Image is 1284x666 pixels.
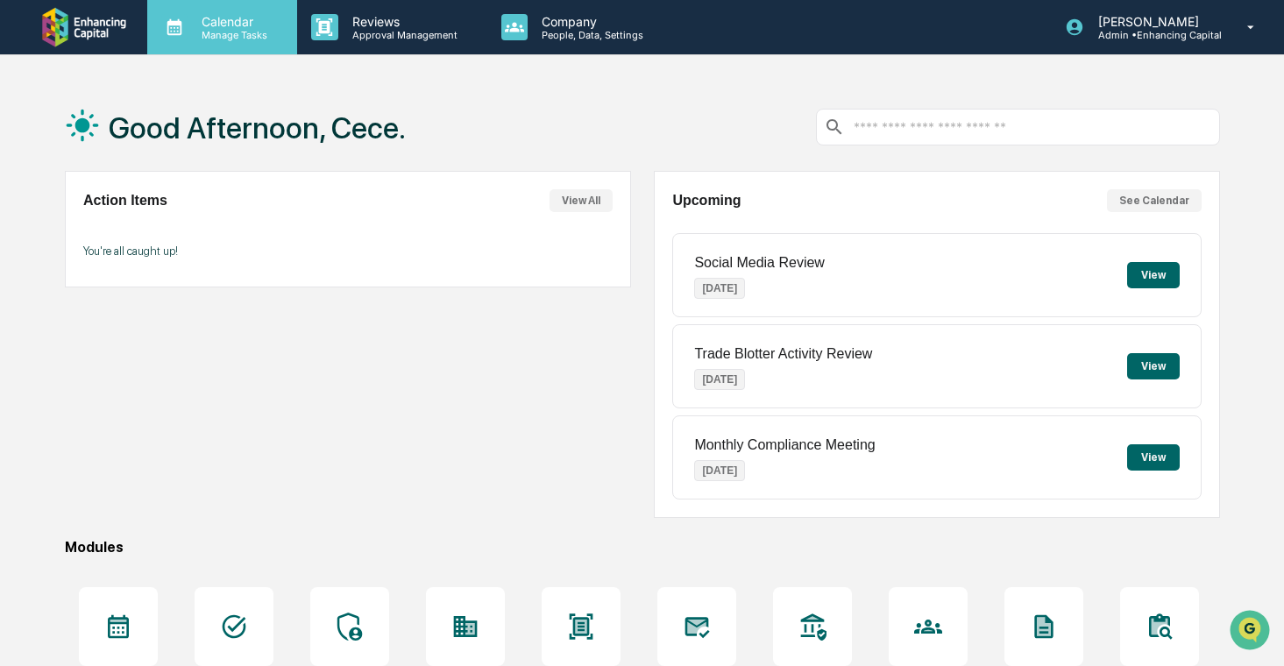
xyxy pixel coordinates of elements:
button: See Calendar [1107,189,1202,212]
iframe: Open customer support [1228,608,1275,655]
p: Manage Tasks [188,29,276,41]
img: Cece Ferraez [18,222,46,250]
a: 🔎Data Lookup [11,385,117,416]
div: Past conversations [18,195,117,209]
h1: Good Afternoon, Cece. [109,110,406,145]
span: • [145,286,152,300]
span: [PERSON_NAME] [54,238,142,252]
h2: Action Items [83,193,167,209]
img: Cece Ferraez [18,269,46,297]
span: [DATE] [155,286,191,300]
p: [DATE] [694,460,745,481]
span: Attestations [145,358,217,376]
img: 1751574470498-79e402a7-3db9-40a0-906f-966fe37d0ed6 [37,134,68,166]
img: 1746055101610-c473b297-6a78-478c-a979-82029cc54cd1 [18,134,49,166]
p: Reviews [338,14,466,29]
p: Admin • Enhancing Capital [1084,29,1222,41]
div: 🗄️ [127,360,141,374]
div: Start new chat [79,134,287,152]
h2: Upcoming [672,193,741,209]
div: 🔎 [18,393,32,407]
a: 🗄️Attestations [120,351,224,383]
span: • [145,238,152,252]
p: Trade Blotter Activity Review [694,346,872,362]
button: View All [550,189,613,212]
a: Powered byPylon [124,434,212,448]
button: View [1127,444,1180,471]
span: Pylon [174,435,212,448]
span: 12:22 PM [155,238,204,252]
div: Modules [65,539,1221,556]
a: 🖐️Preclearance [11,351,120,383]
p: [PERSON_NAME] [1084,14,1222,29]
button: See all [272,191,319,212]
button: Start new chat [298,139,319,160]
p: How can we help? [18,37,319,65]
p: Calendar [188,14,276,29]
button: View [1127,353,1180,379]
p: Social Media Review [694,255,825,271]
p: People, Data, Settings [528,29,652,41]
p: Company [528,14,652,29]
p: [DATE] [694,369,745,390]
button: View [1127,262,1180,288]
p: Approval Management [338,29,466,41]
p: [DATE] [694,278,745,299]
p: You're all caught up! [83,244,613,258]
span: [PERSON_NAME] [54,286,142,300]
span: Preclearance [35,358,113,376]
span: Data Lookup [35,392,110,409]
div: We're available if you need us! [79,152,241,166]
img: logo [42,7,126,48]
p: Monthly Compliance Meeting [694,437,875,453]
div: 🖐️ [18,360,32,374]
